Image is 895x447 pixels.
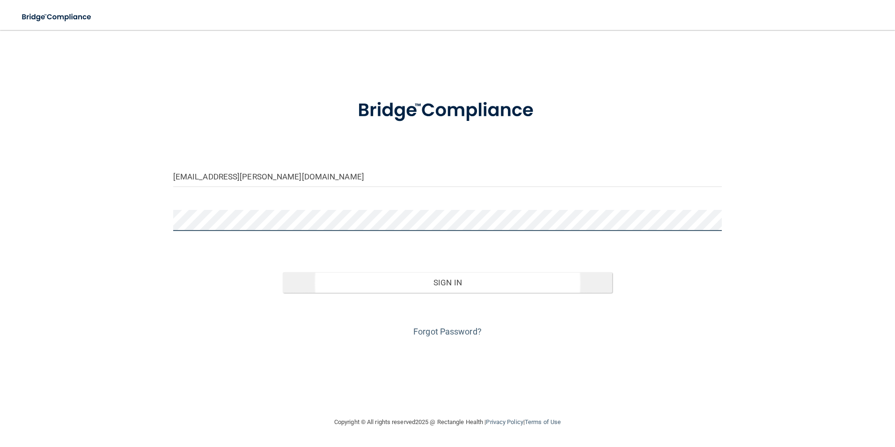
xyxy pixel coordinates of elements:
a: Forgot Password? [413,327,482,336]
a: Terms of Use [525,418,561,425]
a: Privacy Policy [486,418,523,425]
img: bridge_compliance_login_screen.278c3ca4.svg [338,86,557,135]
input: Email [173,166,722,187]
img: bridge_compliance_login_screen.278c3ca4.svg [14,7,100,27]
div: Copyright © All rights reserved 2025 @ Rectangle Health | | [277,407,618,437]
button: Sign In [283,272,612,293]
